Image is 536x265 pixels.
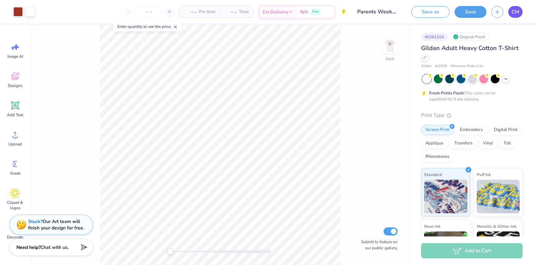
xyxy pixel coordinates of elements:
[499,138,515,148] div: Foil
[477,171,491,178] span: Puff Ink
[41,244,69,251] span: Chat with us.
[456,125,487,135] div: Embroidery
[424,231,467,265] img: Neon Ink
[7,54,23,59] span: Image AI
[16,244,41,251] strong: Need help?
[167,248,174,255] div: Accessibility label
[512,8,519,16] span: CM
[508,6,523,18] a: CM
[411,6,450,18] button: Save as
[451,63,484,69] span: Minimum Order: 24 +
[312,9,319,14] span: Free
[479,138,497,148] div: Vinyl
[451,33,489,41] div: Original Proof
[8,141,22,147] span: Upload
[114,22,182,31] div: Enter quantity to see the price.
[7,112,23,118] span: Add Text
[383,39,397,52] img: Back
[450,138,477,148] div: Transfers
[421,138,448,148] div: Applique
[421,112,523,119] div: Print Type
[424,180,467,213] img: Standard
[300,8,308,15] span: N/A
[7,234,23,240] span: Decorate
[477,180,520,213] img: Puff Ink
[477,231,520,265] img: Metallic & Glitter Ink
[28,218,43,225] strong: Stuck?
[429,90,512,102] div: This color can be expedited for 5 day delivery.
[489,125,522,135] div: Digital Print
[184,8,197,15] span: – –
[10,171,20,176] span: Greek
[421,44,519,52] span: Gildan Adult Heavy Cotton T-Shirt
[136,6,162,18] input: – –
[386,56,394,62] div: Back
[4,200,26,211] span: Clipart & logos
[421,63,432,69] span: Gildan
[455,6,486,18] button: Save
[477,223,516,230] span: Metallic & Glitter Ink
[421,33,448,41] div: # 526131A
[435,63,447,69] span: # G500
[199,8,215,15] span: Per Item
[421,152,454,162] div: Rhinestones
[263,8,288,15] span: Est. Delivery
[421,125,454,135] div: Screen Print
[8,83,22,88] span: Designs
[424,171,442,178] span: Standard
[352,5,401,18] input: Untitled Design
[239,8,249,15] span: Total
[424,223,441,230] span: Neon Ink
[28,218,84,231] div: Our Art team will finish your design for free.
[223,8,237,15] span: – –
[357,239,398,251] label: Submit to feature on our public gallery.
[429,90,465,96] strong: Fresh Prints Flash:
